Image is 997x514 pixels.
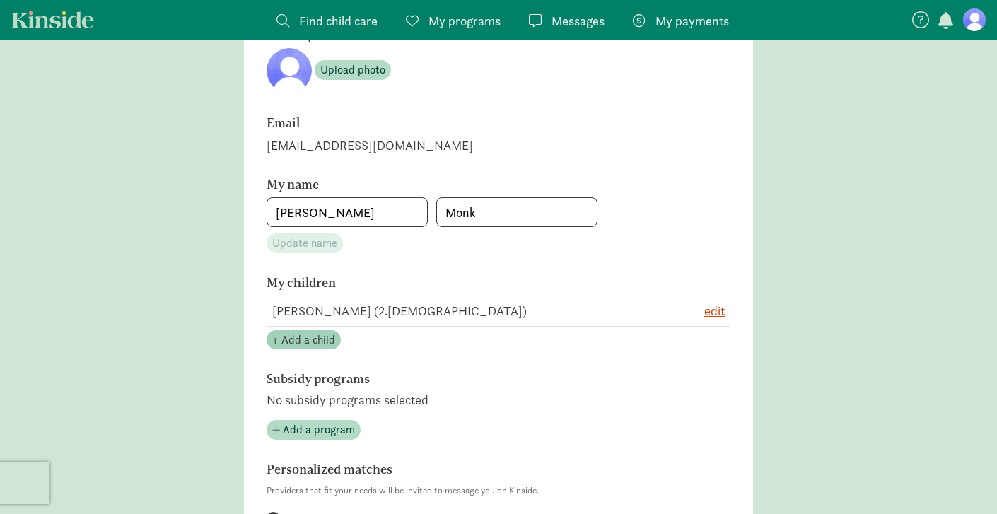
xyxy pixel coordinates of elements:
[272,332,335,349] span: + Add a child
[267,233,343,253] button: Update name
[428,11,501,30] span: My programs
[267,177,655,192] h6: My name
[320,62,385,78] span: Upload photo
[267,116,655,130] h6: Email
[315,60,391,80] button: Upload photo
[267,198,427,226] input: First name
[267,392,730,409] p: No subsidy programs selected
[267,276,655,290] h6: My children
[272,235,337,252] span: Update name
[299,11,378,30] span: Find child care
[11,11,94,28] a: Kinside
[267,28,655,42] h6: Profile photo
[267,462,655,477] h6: Personalized matches
[267,136,730,155] div: [EMAIL_ADDRESS][DOMAIN_NAME]
[267,296,660,327] td: [PERSON_NAME] (2.[DEMOGRAPHIC_DATA])
[267,372,655,386] h6: Subsidy programs
[267,482,730,499] p: Providers that fit your needs will be invited to message you on Kinside.
[283,421,355,438] span: Add a program
[704,301,725,320] button: edit
[552,11,605,30] span: Messages
[437,198,597,226] input: Last name
[267,330,341,350] button: + Add a child
[267,420,361,440] button: Add a program
[655,11,729,30] span: My payments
